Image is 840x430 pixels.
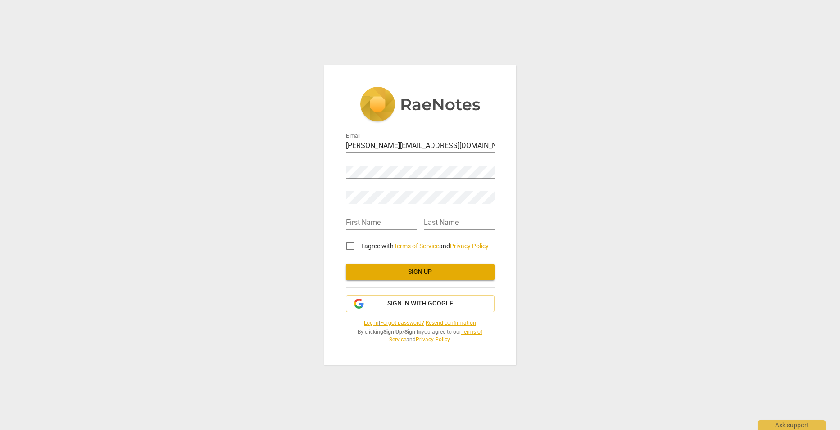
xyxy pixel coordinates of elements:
button: Sign up [346,264,495,280]
a: Log in [364,320,379,326]
span: Sign in with Google [387,299,453,308]
b: Sign In [404,329,422,335]
a: Terms of Service [394,242,439,250]
a: Privacy Policy [450,242,489,250]
a: Resend confirmation [426,320,476,326]
a: Terms of Service [389,329,482,343]
button: Sign in with Google [346,295,495,312]
div: Ask support [758,420,826,430]
span: I agree with and [361,242,489,250]
label: E-mail [346,134,361,139]
a: Forgot password? [380,320,424,326]
a: Privacy Policy [416,336,450,343]
b: Sign Up [383,329,402,335]
span: By clicking / you agree to our and . [346,328,495,343]
span: | | [346,319,495,327]
img: 5ac2273c67554f335776073100b6d88f.svg [360,87,481,124]
span: Sign up [353,268,487,277]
